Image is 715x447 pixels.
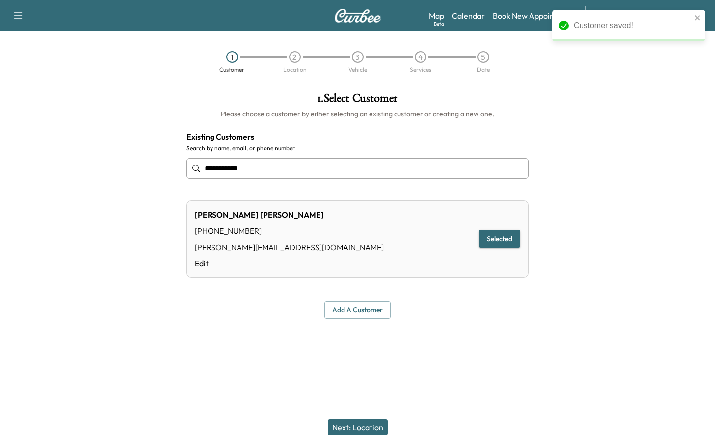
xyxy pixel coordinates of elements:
[195,241,384,253] div: [PERSON_NAME][EMAIL_ADDRESS][DOMAIN_NAME]
[195,257,384,269] a: Edit
[477,51,489,63] div: 5
[219,67,244,73] div: Customer
[289,51,301,63] div: 2
[434,20,444,28] div: Beta
[479,230,520,248] button: Selected
[410,67,431,73] div: Services
[334,9,381,23] img: Curbee Logo
[324,301,391,319] button: Add a customer
[574,20,691,31] div: Customer saved!
[348,67,367,73] div: Vehicle
[477,67,490,73] div: Date
[283,67,307,73] div: Location
[493,10,576,22] a: Book New Appointment
[694,14,701,22] button: close
[186,109,529,119] h6: Please choose a customer by either selecting an existing customer or creating a new one.
[452,10,485,22] a: Calendar
[415,51,426,63] div: 4
[352,51,364,63] div: 3
[186,131,529,142] h4: Existing Customers
[186,144,529,152] label: Search by name, email, or phone number
[186,92,529,109] h1: 1 . Select Customer
[226,51,238,63] div: 1
[195,209,384,221] div: [PERSON_NAME] [PERSON_NAME]
[328,419,388,435] button: Next: Location
[429,10,444,22] a: MapBeta
[195,225,384,237] div: [PHONE_NUMBER]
